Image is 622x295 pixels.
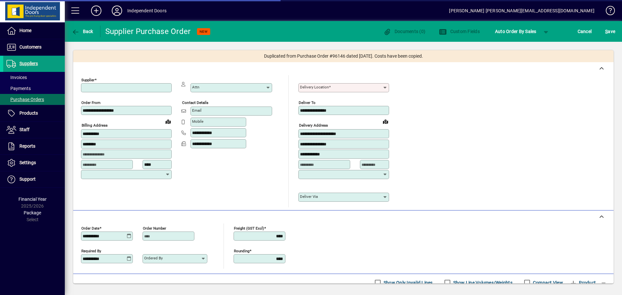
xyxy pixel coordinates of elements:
[107,5,127,17] button: Profile
[192,108,202,113] mat-label: Email
[163,116,173,127] a: View on map
[18,197,47,202] span: Financial Year
[264,53,423,60] span: Duplicated from Purchase Order #96146 dated [DATE]. Costs have been copied.
[192,85,199,89] mat-label: Attn
[452,279,513,286] label: Show Line Volumes/Weights
[532,279,563,286] label: Compact View
[192,119,203,124] mat-label: Mobile
[299,100,316,105] mat-label: Deliver To
[3,171,65,187] a: Support
[3,23,65,39] a: Home
[105,26,191,37] div: Supplier Purchase Order
[81,100,100,105] mat-label: Order from
[19,44,41,50] span: Customers
[19,61,38,66] span: Suppliers
[566,277,599,289] button: Product
[576,26,593,37] button: Cancel
[234,226,264,230] mat-label: Freight (GST excl)
[19,160,36,165] span: Settings
[81,78,95,82] mat-label: Supplier
[19,110,38,116] span: Products
[605,29,608,34] span: S
[3,83,65,94] a: Payments
[81,248,101,253] mat-label: Required by
[3,138,65,154] a: Reports
[3,155,65,171] a: Settings
[24,210,41,215] span: Package
[300,85,329,89] mat-label: Delivery Location
[449,6,594,16] div: [PERSON_NAME] [PERSON_NAME][EMAIL_ADDRESS][DOMAIN_NAME]
[439,29,480,34] span: Custom Fields
[3,122,65,138] a: Staff
[72,29,93,34] span: Back
[601,1,614,22] a: Knowledge Base
[200,29,208,34] span: NEW
[3,72,65,83] a: Invoices
[383,29,425,34] span: Documents (0)
[495,26,536,37] span: Auto Order By Sales
[570,278,596,288] span: Product
[3,94,65,105] a: Purchase Orders
[19,176,36,182] span: Support
[81,226,99,230] mat-label: Order date
[6,75,27,80] span: Invoices
[19,143,35,149] span: Reports
[19,28,31,33] span: Home
[6,86,31,91] span: Payments
[144,256,163,260] mat-label: Ordered by
[300,194,318,199] mat-label: Deliver via
[3,105,65,121] a: Products
[604,26,617,37] button: Save
[578,26,592,37] span: Cancel
[3,39,65,55] a: Customers
[19,127,29,132] span: Staff
[380,116,391,127] a: View on map
[6,97,44,102] span: Purchase Orders
[234,248,249,253] mat-label: Rounding
[65,26,100,37] app-page-header-button: Back
[492,26,540,37] button: Auto Order By Sales
[127,6,167,16] div: Independent Doors
[143,226,166,230] mat-label: Order number
[382,26,427,37] button: Documents (0)
[605,26,615,37] span: ave
[86,5,107,17] button: Add
[70,26,95,37] button: Back
[437,26,481,37] button: Custom Fields
[382,279,433,286] label: Show Only Invalid Lines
